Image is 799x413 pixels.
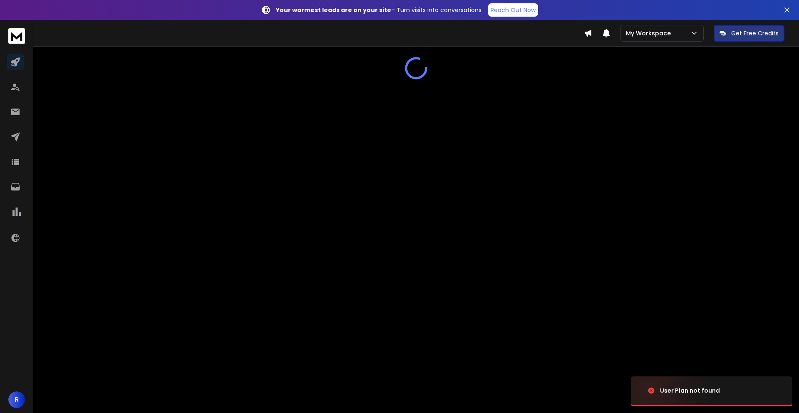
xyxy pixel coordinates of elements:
p: Get Free Credits [731,29,779,37]
button: R [8,391,25,408]
div: User Plan not found [660,386,720,395]
a: Reach Out Now [488,3,538,17]
img: logo [8,28,25,44]
strong: Your warmest leads are on your site [276,6,391,14]
p: – Turn visits into conversations [276,6,481,14]
button: Get Free Credits [714,25,784,42]
p: Reach Out Now [491,6,536,14]
p: My Workspace [626,29,674,37]
img: image [631,368,714,413]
